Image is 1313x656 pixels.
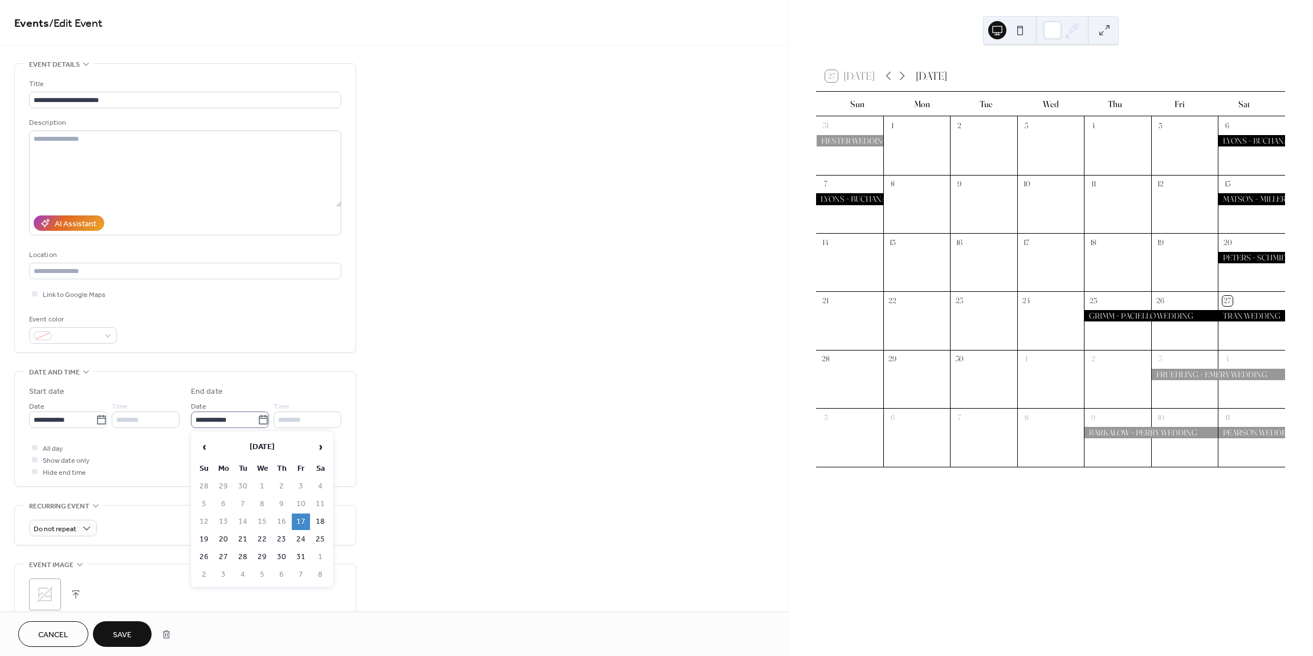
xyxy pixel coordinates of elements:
[1083,92,1147,116] div: Thu
[1155,179,1165,189] div: 12
[1222,120,1233,131] div: 6
[821,120,831,131] div: 31
[292,514,310,530] td: 17
[816,135,883,146] div: FIESTER WEDDING
[272,496,291,512] td: 9
[955,237,965,247] div: 16
[887,179,898,189] div: 8
[29,59,80,71] span: Event details
[1155,237,1165,247] div: 19
[1088,237,1099,247] div: 18
[1088,179,1099,189] div: 11
[887,237,898,247] div: 15
[29,366,80,378] span: Date and time
[29,559,74,571] span: Event image
[113,629,132,641] span: Save
[43,467,86,479] span: Hide end time
[191,386,223,398] div: End date
[214,514,233,530] td: 13
[821,296,831,306] div: 21
[195,567,213,583] td: 2
[1155,120,1165,131] div: 5
[1084,427,1218,438] div: BARKALOW + PERRY WEDDING
[29,249,339,261] div: Location
[955,354,965,364] div: 30
[1218,427,1285,438] div: PEARSON WEDDING
[253,567,271,583] td: 5
[1147,92,1212,116] div: Fri
[234,514,252,530] td: 14
[195,531,213,548] td: 19
[1218,310,1285,321] div: TRAN WEDDING
[292,531,310,548] td: 24
[311,461,329,477] th: Sa
[29,313,115,325] div: Event color
[1088,120,1099,131] div: 4
[1088,354,1099,364] div: 2
[29,386,64,398] div: Start date
[312,435,329,458] span: ›
[311,496,329,512] td: 11
[1155,354,1165,364] div: 3
[214,549,233,565] td: 27
[49,13,103,35] span: / Edit Event
[887,296,898,306] div: 22
[1088,296,1099,306] div: 25
[253,531,271,548] td: 22
[272,514,291,530] td: 16
[34,523,76,536] span: Do not repeat
[214,567,233,583] td: 3
[292,567,310,583] td: 7
[887,354,898,364] div: 29
[1021,179,1031,189] div: 10
[191,401,206,413] span: Date
[311,549,329,565] td: 1
[887,412,898,422] div: 6
[195,478,213,495] td: 28
[272,478,291,495] td: 2
[1222,237,1233,247] div: 20
[954,92,1018,116] div: Tue
[195,461,213,477] th: Su
[1021,412,1031,422] div: 8
[112,401,128,413] span: Time
[1222,179,1233,189] div: 13
[821,179,831,189] div: 7
[1212,92,1276,116] div: Sat
[1021,120,1031,131] div: 3
[43,289,105,301] span: Link to Google Maps
[311,478,329,495] td: 4
[253,496,271,512] td: 8
[311,514,329,530] td: 18
[214,531,233,548] td: 20
[1218,252,1285,263] div: PETERS + SCHMIDT WEDDING
[234,531,252,548] td: 21
[1218,135,1285,146] div: LYONS + BUCHANAN WEDDING
[43,455,89,467] span: Show date only
[821,354,831,364] div: 28
[43,443,63,455] span: All day
[234,496,252,512] td: 7
[272,567,291,583] td: 6
[253,461,271,477] th: We
[1151,369,1285,380] div: FRUEHLING + EMERY WEDDING
[816,193,883,205] div: LYONS + BUCHANAN WEDDING
[1021,296,1031,306] div: 24
[29,500,89,512] span: Recurring event
[195,435,213,458] span: ‹
[195,496,213,512] td: 5
[34,215,104,231] button: AI Assistant
[38,629,68,641] span: Cancel
[253,514,271,530] td: 15
[234,567,252,583] td: 4
[18,621,88,647] button: Cancel
[55,218,96,230] div: AI Assistant
[29,78,339,90] div: Title
[821,412,831,422] div: 5
[1155,412,1165,422] div: 10
[1222,296,1233,306] div: 27
[292,549,310,565] td: 31
[955,179,965,189] div: 9
[214,435,310,459] th: [DATE]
